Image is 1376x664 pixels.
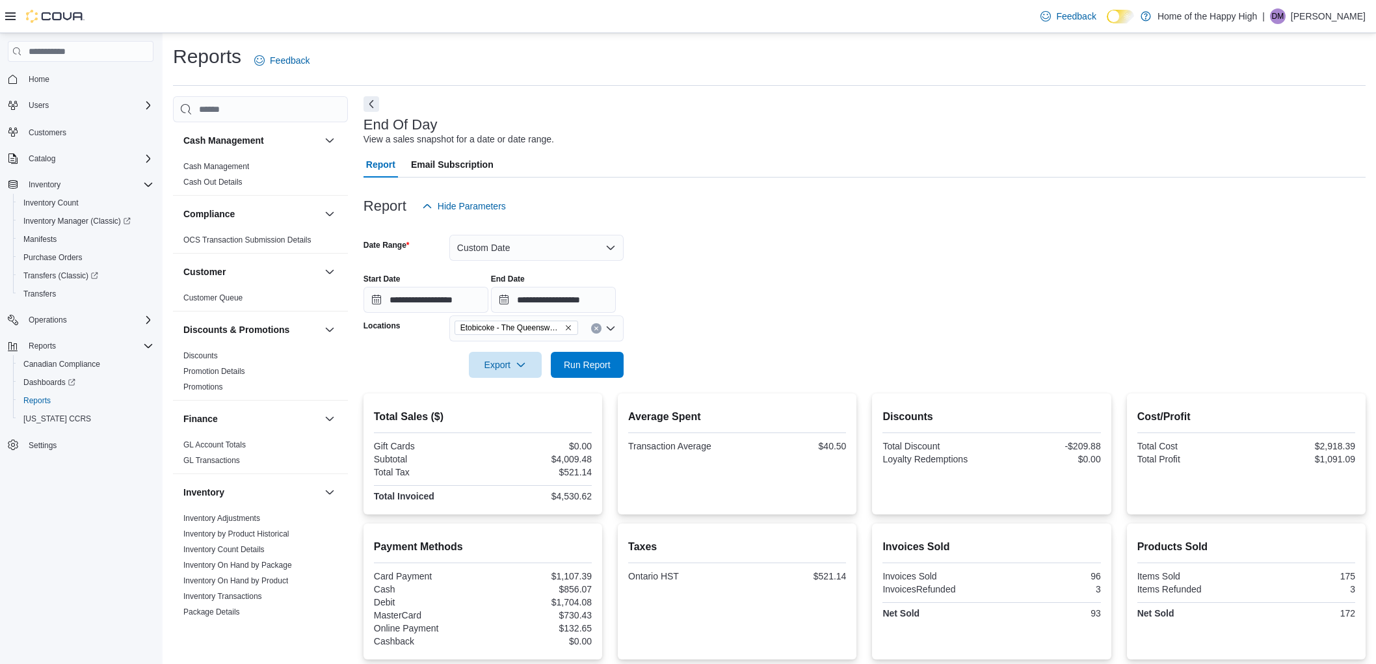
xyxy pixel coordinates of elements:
span: Canadian Compliance [23,359,100,369]
span: Cash Out Details [183,177,243,187]
div: $1,704.08 [485,597,592,607]
div: Invoices Sold [882,571,989,581]
span: Inventory [29,179,60,190]
a: Inventory Manager (Classic) [13,212,159,230]
label: End Date [491,274,525,284]
div: Customer [173,290,348,311]
button: Cash Management [183,134,319,147]
div: Card Payment [374,571,481,581]
span: Inventory On Hand by Package [183,560,292,570]
span: GL Account Totals [183,440,246,450]
a: Inventory Count Details [183,545,265,554]
a: Customers [23,125,72,140]
a: Dashboards [13,373,159,392]
span: Customer Queue [183,293,243,303]
div: InvoicesRefunded [882,584,989,594]
a: [US_STATE] CCRS [18,411,96,427]
h2: Products Sold [1137,539,1355,555]
div: -$209.88 [994,441,1101,451]
h3: Compliance [183,207,235,220]
span: Transfers [23,289,56,299]
h1: Reports [173,44,241,70]
div: $1,091.09 [1249,454,1355,464]
h3: Discounts & Promotions [183,323,289,336]
button: Inventory [3,176,159,194]
a: Inventory by Product Historical [183,529,289,538]
div: $856.07 [485,584,592,594]
div: Total Cost [1137,441,1244,451]
button: Finance [183,412,319,425]
a: Feedback [249,47,315,73]
span: Reports [29,341,56,351]
label: Start Date [364,274,401,284]
span: Promotion Details [183,366,245,377]
div: 3 [1249,584,1355,594]
button: Run Report [551,352,624,378]
a: Reports [18,393,56,408]
div: Total Profit [1137,454,1244,464]
div: $1,107.39 [485,571,592,581]
button: [US_STATE] CCRS [13,410,159,428]
span: Inventory On Hand by Product [183,576,288,586]
div: MasterCard [374,610,481,620]
div: $4,530.62 [485,491,592,501]
button: Custom Date [449,235,624,261]
div: Online Payment [374,623,481,633]
button: Open list of options [605,323,616,334]
a: Purchase Orders [18,250,88,265]
a: Inventory Manager (Classic) [18,213,136,229]
h3: Cash Management [183,134,264,147]
div: 93 [994,608,1101,618]
a: Discounts [183,351,218,360]
div: Ontario HST [628,571,735,581]
a: Inventory Count [18,195,84,211]
div: Transaction Average [628,441,735,451]
a: Transfers (Classic) [13,267,159,285]
span: Home [29,74,49,85]
button: Remove Etobicoke - The Queensway - Fire & Flower from selection in this group [564,324,572,332]
input: Dark Mode [1107,10,1134,23]
h2: Average Spent [628,409,846,425]
span: Inventory by Product Historical [183,529,289,539]
span: Settings [29,440,57,451]
button: Hide Parameters [417,193,511,219]
span: Etobicoke - The Queensway - Fire & Flower [460,321,562,334]
button: Finance [322,411,337,427]
h2: Discounts [882,409,1100,425]
span: Operations [23,312,153,328]
div: Debit [374,597,481,607]
a: Transfers [18,286,61,302]
p: | [1262,8,1265,24]
a: Cash Management [183,162,249,171]
div: 175 [1249,571,1355,581]
span: OCS Transaction Submission Details [183,235,311,245]
button: Next [364,96,379,112]
div: $730.43 [485,610,592,620]
a: Package Details [183,607,240,617]
span: Home [23,71,153,87]
a: Promotion Details [183,367,245,376]
div: 172 [1249,608,1355,618]
button: Compliance [322,206,337,222]
span: Inventory Adjustments [183,513,260,524]
a: Inventory Adjustments [183,514,260,523]
div: Total Tax [374,467,481,477]
button: Discounts & Promotions [183,323,319,336]
h2: Cost/Profit [1137,409,1355,425]
p: Home of the Happy High [1158,8,1257,24]
span: Reports [18,393,153,408]
a: Customer Queue [183,293,243,302]
div: $0.00 [485,636,592,646]
div: Cashback [374,636,481,646]
button: Settings [3,436,159,455]
button: Reports [3,337,159,355]
span: Discounts [183,351,218,361]
span: Etobicoke - The Queensway - Fire & Flower [455,321,578,335]
button: Customers [3,122,159,141]
span: Email Subscription [411,152,494,178]
div: $0.00 [994,454,1101,464]
span: Catalog [23,151,153,166]
button: Catalog [3,150,159,168]
span: Inventory Count [23,198,79,208]
a: Settings [23,438,62,453]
